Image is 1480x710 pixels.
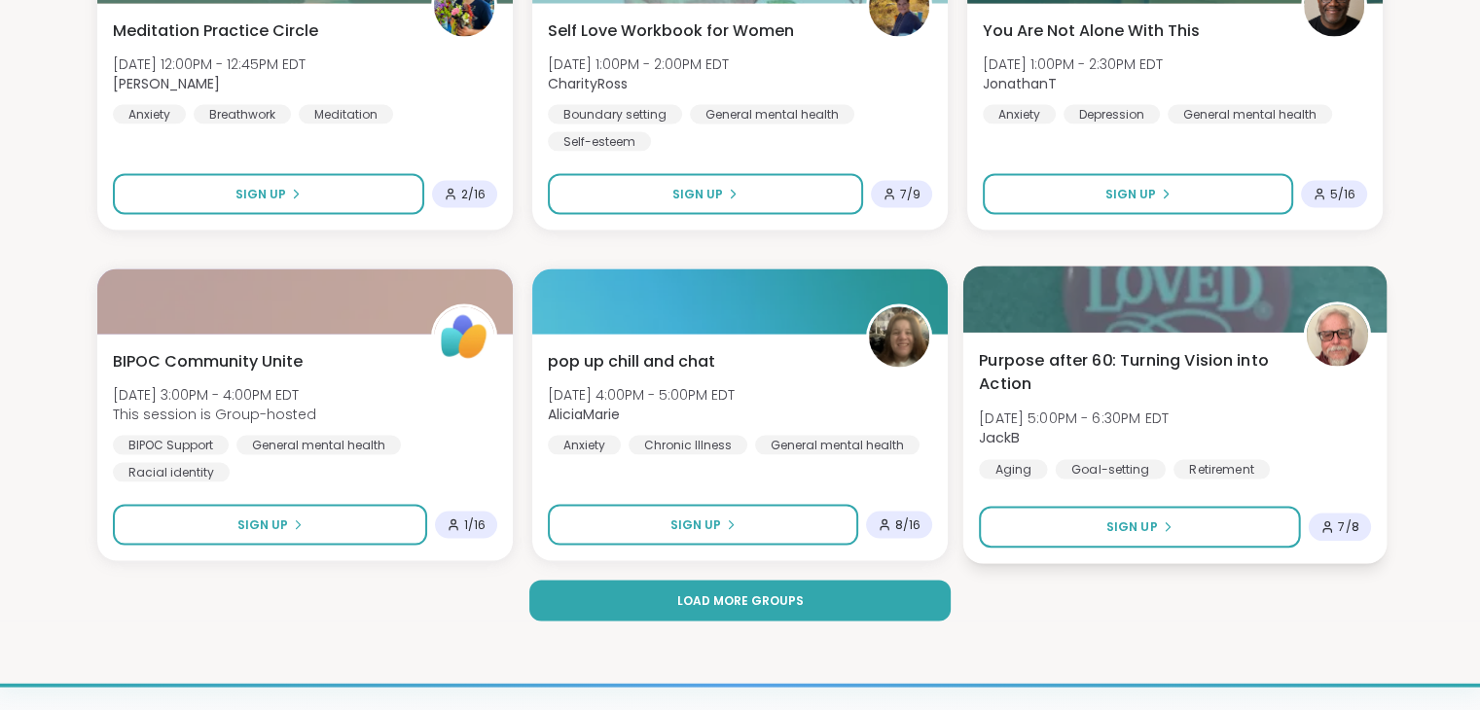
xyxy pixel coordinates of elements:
span: Load more groups [676,591,803,609]
img: ShareWell [434,306,494,367]
div: Racial identity [113,462,230,481]
span: 7 / 8 [1338,518,1358,534]
span: Self Love Workbook for Women [548,18,794,42]
b: CharityRoss [548,73,628,92]
button: Sign Up [979,506,1300,548]
span: Sign Up [1105,185,1156,202]
span: This session is Group-hosted [113,404,316,423]
div: Self-esteem [548,131,651,151]
button: Sign Up [548,504,858,545]
span: [DATE] 12:00PM - 12:45PM EDT [113,53,306,73]
span: Sign Up [672,185,723,202]
b: [PERSON_NAME] [113,73,220,92]
div: Anxiety [548,435,621,454]
button: Sign Up [548,173,863,214]
div: General mental health [1168,104,1332,124]
div: Anxiety [983,104,1056,124]
b: JonathanT [983,73,1057,92]
span: 2 / 16 [461,186,486,201]
span: pop up chill and chat [548,349,715,373]
span: Sign Up [237,515,288,533]
span: [DATE] 4:00PM - 5:00PM EDT [548,384,735,404]
span: Purpose after 60: Turning Vision into Action [979,348,1281,396]
span: Meditation Practice Circle [113,18,318,42]
div: BIPOC Support [113,435,229,454]
div: Chronic Illness [629,435,747,454]
span: 8 / 16 [895,516,920,532]
div: General mental health [690,104,854,124]
span: BIPOC Community Unite [113,349,303,373]
div: Retirement [1173,459,1270,479]
div: Anxiety [113,104,186,124]
span: 7 / 9 [900,186,920,201]
div: Depression [1064,104,1160,124]
span: [DATE] 1:00PM - 2:00PM EDT [548,53,729,73]
div: Aging [979,459,1047,479]
button: Load more groups [529,580,950,621]
span: [DATE] 3:00PM - 4:00PM EDT [113,384,316,404]
b: JackB [979,427,1019,446]
span: Sign Up [235,185,286,202]
img: AliciaMarie [869,306,929,367]
img: JackB [1307,304,1368,366]
div: Breathwork [194,104,291,124]
span: Sign Up [670,515,721,533]
div: General mental health [755,435,920,454]
span: [DATE] 5:00PM - 6:30PM EDT [979,408,1169,427]
div: Meditation [299,104,393,124]
b: AliciaMarie [548,404,620,423]
span: You Are Not Alone With This [983,18,1200,42]
button: Sign Up [983,173,1293,214]
span: Sign Up [1106,517,1158,535]
span: [DATE] 1:00PM - 2:30PM EDT [983,53,1163,73]
button: Sign Up [113,173,424,214]
div: Boundary setting [548,104,682,124]
div: Goal-setting [1056,459,1166,479]
button: Sign Up [113,504,427,545]
div: General mental health [236,435,401,454]
span: 1 / 16 [464,516,486,532]
span: 5 / 16 [1330,186,1355,201]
